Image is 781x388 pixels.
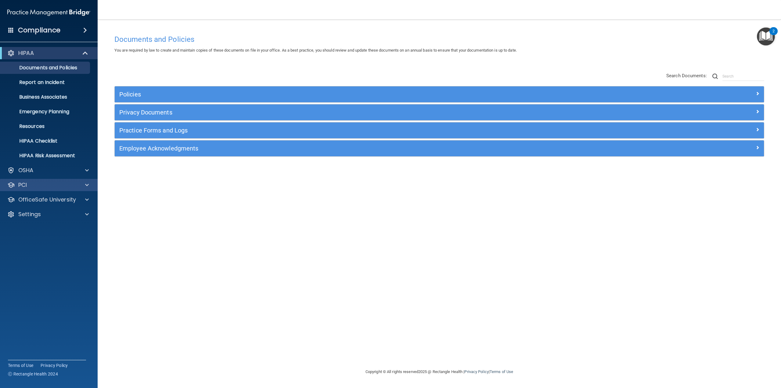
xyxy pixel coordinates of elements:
img: PMB logo [7,6,90,19]
a: Privacy Documents [119,107,759,117]
p: HIPAA [18,49,34,57]
a: Privacy Policy [41,362,68,368]
a: PCI [7,181,89,189]
a: Terms of Use [490,369,513,374]
a: OfficeSafe University [7,196,89,203]
h4: Documents and Policies [114,35,764,43]
p: Settings [18,211,41,218]
span: Ⓒ Rectangle Health 2024 [8,371,58,377]
p: Resources [4,123,87,129]
p: Business Associates [4,94,87,100]
div: Copyright © All rights reserved 2025 @ Rectangle Health | | [328,362,551,382]
p: Emergency Planning [4,109,87,115]
h5: Practice Forms and Logs [119,127,597,134]
a: Employee Acknowledgments [119,143,759,153]
a: Terms of Use [8,362,33,368]
img: ic-search.3b580494.png [712,74,718,79]
p: OfficeSafe University [18,196,76,203]
p: OSHA [18,167,34,174]
p: PCI [18,181,27,189]
a: Privacy Policy [464,369,488,374]
h5: Employee Acknowledgments [119,145,597,152]
h4: Compliance [18,26,60,34]
div: 2 [772,31,775,39]
p: Documents and Policies [4,65,87,71]
p: HIPAA Risk Assessment [4,153,87,159]
a: HIPAA [7,49,88,57]
p: HIPAA Checklist [4,138,87,144]
span: You are required by law to create and maintain copies of these documents on file in your office. ... [114,48,517,53]
a: OSHA [7,167,89,174]
span: Search Documents: [666,73,707,78]
h5: Privacy Documents [119,109,597,116]
a: Policies [119,89,759,99]
input: Search [722,72,764,81]
h5: Policies [119,91,597,98]
a: Settings [7,211,89,218]
p: Report an Incident [4,79,87,85]
a: Practice Forms and Logs [119,125,759,135]
button: Open Resource Center, 2 new notifications [757,27,775,45]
